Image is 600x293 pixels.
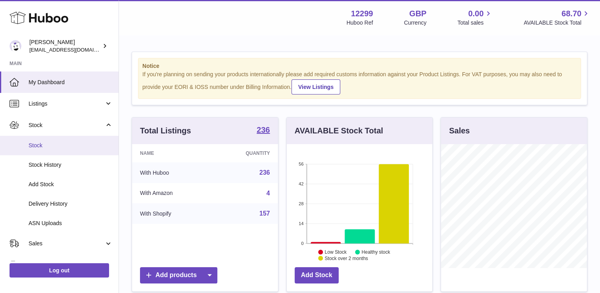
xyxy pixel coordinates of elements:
td: With Amazon [132,183,212,204]
span: Stock [29,121,104,129]
text: 14 [299,221,303,226]
td: With Huboo [132,162,212,183]
text: Stock over 2 months [325,256,368,261]
span: Delivery History [29,200,113,208]
text: Healthy stock [362,249,391,255]
a: Log out [10,263,109,278]
text: 56 [299,162,303,166]
h3: Total Listings [140,125,191,136]
strong: 236 [257,126,270,134]
a: View Listings [291,79,340,94]
a: 157 [259,210,270,217]
div: Currency [404,19,427,27]
a: 0.00 Total sales [457,8,493,27]
a: 236 [259,169,270,176]
span: AVAILABLE Stock Total [523,19,590,27]
span: Total sales [457,19,493,27]
text: 0 [301,241,303,246]
h3: AVAILABLE Stock Total [295,125,383,136]
span: My Dashboard [29,79,113,86]
text: Low Stock [325,249,347,255]
h3: Sales [449,125,470,136]
span: 68.70 [562,8,581,19]
a: 236 [257,126,270,135]
text: 28 [299,201,303,206]
td: With Shopify [132,203,212,224]
span: [EMAIL_ADDRESS][DOMAIN_NAME] [29,46,117,53]
a: 68.70 AVAILABLE Stock Total [523,8,590,27]
span: Listings [29,100,104,108]
img: internalAdmin-12299@internal.huboo.com [10,40,21,52]
strong: 12299 [351,8,373,19]
th: Name [132,144,212,162]
a: Add Stock [295,267,339,283]
th: Quantity [212,144,278,162]
div: Huboo Ref [347,19,373,27]
span: Sales [29,240,104,247]
div: [PERSON_NAME] [29,39,101,54]
a: 4 [266,190,270,197]
div: If you're planning on sending your products internationally please add required customs informati... [142,71,577,94]
span: 0.00 [468,8,484,19]
strong: Notice [142,62,577,70]
a: Add products [140,267,217,283]
strong: GBP [409,8,426,19]
span: Stock [29,142,113,149]
span: Add Stock [29,181,113,188]
text: 42 [299,181,303,186]
span: ASN Uploads [29,220,113,227]
span: Stock History [29,161,113,169]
